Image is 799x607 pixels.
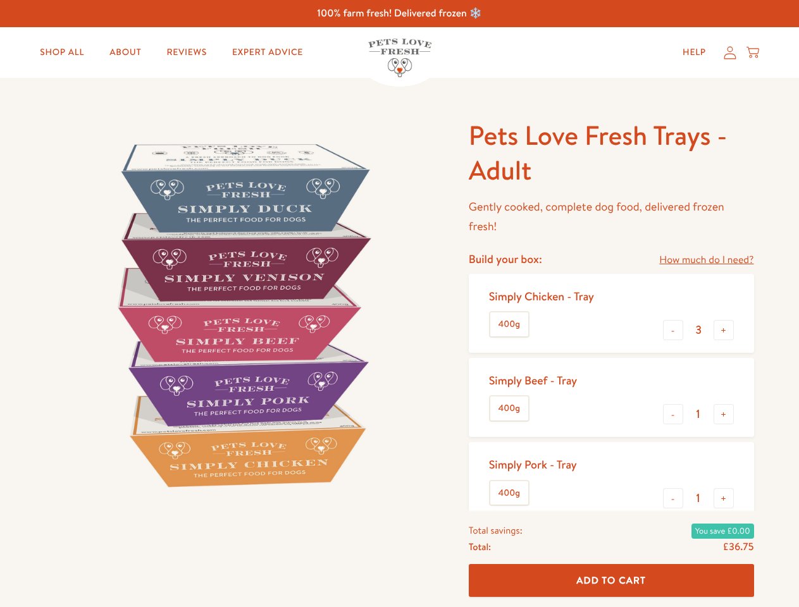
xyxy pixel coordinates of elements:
label: 400g [490,481,528,505]
img: Pets Love Fresh [368,39,431,77]
button: - [663,320,683,340]
span: £36.75 [722,540,753,554]
span: Total: [469,539,491,555]
label: 400g [490,396,528,420]
div: Simply Pork - Tray [489,457,577,472]
button: - [663,488,683,508]
button: - [663,404,683,424]
span: Total savings: [469,522,523,539]
button: + [714,488,734,508]
a: How much do I need? [659,252,753,269]
button: Add To Cart [469,564,754,598]
a: Shop All [30,40,94,65]
span: You save £0.00 [691,524,754,539]
button: + [714,404,734,424]
span: Add To Cart [576,573,646,587]
a: About [99,40,151,65]
img: Pets Love Fresh Trays - Adult [46,118,438,511]
div: Simply Beef - Tray [489,373,577,388]
h4: Build your box: [469,252,542,266]
label: 400g [490,312,528,336]
a: Reviews [156,40,216,65]
p: Gently cooked, complete dog food, delivered frozen fresh! [469,197,754,236]
div: Simply Chicken - Tray [489,289,594,303]
h1: Pets Love Fresh Trays - Adult [469,118,754,187]
a: Help [672,40,716,65]
button: + [714,320,734,340]
a: Expert Advice [222,40,313,65]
